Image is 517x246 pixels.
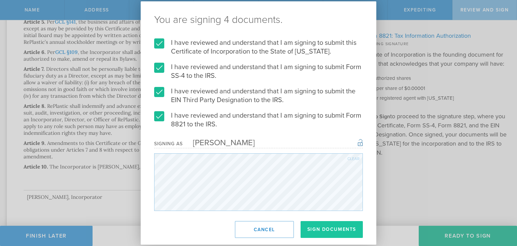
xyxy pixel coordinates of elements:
label: I have reviewed and understand that I am signing to submit the EIN Third Party Designation to the... [154,87,363,104]
div: Signing as [154,141,183,147]
button: Sign Documents [301,221,363,238]
label: I have reviewed and understand that I am signing to submit this Certificate of Incorporation to t... [154,38,363,56]
iframe: Chat Widget [483,193,517,226]
ng-pluralize: You are signing 4 documents. [154,15,363,25]
label: I have reviewed and understand that I am signing to submit Form SS-4 to the IRS. [154,63,363,80]
div: [PERSON_NAME] [183,138,255,148]
button: Cancel [235,221,294,238]
label: I have reviewed and understand that I am signing to submit Form 8821 to the IRS. [154,111,363,129]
